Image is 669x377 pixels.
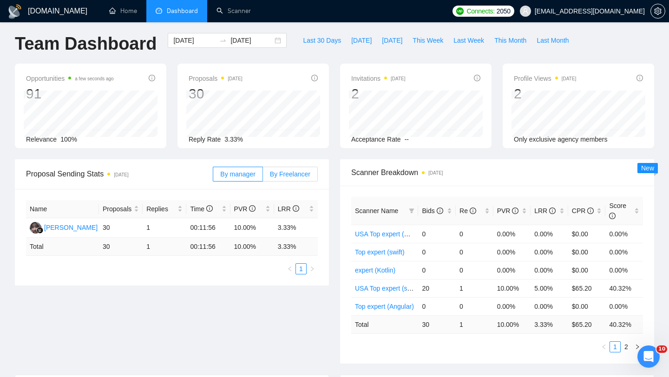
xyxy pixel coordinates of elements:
td: 0.00% [605,297,643,315]
span: user [522,8,529,14]
td: Total [26,238,99,256]
span: CPR [572,207,594,214]
a: NF[PERSON_NAME] Ayra [30,223,112,231]
td: 3.33 % [274,238,318,256]
button: Last Week [448,33,489,48]
div: 2 [351,85,406,103]
a: expert (Kotlin) [355,266,395,274]
span: Scanner Name [355,207,398,214]
span: Last Week [453,35,484,45]
span: right [309,266,315,272]
td: 5.00% [531,279,568,297]
span: Replies [146,204,176,214]
span: Proposals [189,73,243,84]
td: 3.33 % [531,315,568,333]
span: info-circle [609,213,616,219]
td: 0.00% [493,225,531,243]
td: 1 [456,315,493,333]
td: 0 [418,297,456,315]
span: PVR [234,205,256,213]
td: 30 [418,315,456,333]
td: 0.00% [605,261,643,279]
td: 10.00% [493,279,531,297]
time: [DATE] [114,172,128,177]
td: 0.00% [531,297,568,315]
span: Connects: [466,6,494,16]
a: 1 [296,264,306,274]
img: gigradar-bm.png [37,227,43,234]
span: This Week [413,35,443,45]
button: Last Month [531,33,574,48]
td: 40.32 % [605,315,643,333]
button: setting [650,4,665,19]
span: 2050 [497,6,511,16]
span: filter [409,208,414,214]
td: 00:11:56 [186,218,230,238]
a: 2 [621,342,631,352]
span: [DATE] [382,35,402,45]
li: Next Page [307,263,318,274]
td: 0 [456,297,493,315]
td: 0.00% [531,243,568,261]
img: NF [30,222,41,234]
h1: Team Dashboard [15,33,157,55]
span: Reply Rate [189,136,221,143]
td: 0 [456,225,493,243]
th: Proposals [99,200,143,218]
img: upwork-logo.png [456,7,464,15]
a: searchScanner [216,7,251,15]
a: Top expert (swift) [355,248,405,256]
span: 3.33% [224,136,243,143]
time: a few seconds ago [75,76,113,81]
span: to [219,37,227,44]
a: 1 [610,342,620,352]
span: left [601,344,607,350]
td: 0 [418,261,456,279]
input: Start date [173,35,216,45]
span: Profile Views [514,73,576,84]
li: Previous Page [284,263,295,274]
span: info-circle [636,75,643,81]
button: right [307,263,318,274]
button: [DATE] [377,33,407,48]
span: Bids [422,207,443,214]
span: Re [459,207,476,214]
span: left [287,266,293,272]
td: 30 [99,218,143,238]
span: right [635,344,640,350]
div: 30 [189,85,243,103]
li: 1 [610,341,621,352]
td: $65.20 [568,279,606,297]
div: [PERSON_NAME] Ayra [44,222,112,233]
td: 0.00% [493,261,531,279]
td: 10.00% [230,218,274,238]
span: Dashboard [167,7,198,15]
span: info-circle [474,75,480,81]
span: info-circle [311,75,318,81]
button: left [284,263,295,274]
span: Only exclusive agency members [514,136,608,143]
img: logo [7,4,22,19]
span: Last Month [537,35,569,45]
a: homeHome [109,7,137,15]
li: Next Page [632,341,643,352]
span: info-circle [149,75,155,81]
button: This Month [489,33,531,48]
iframe: Intercom live chat [637,345,660,368]
span: By Freelancer [270,170,310,178]
a: Top expert (Angular) [355,303,414,310]
a: setting [650,7,665,15]
td: 20 [418,279,456,297]
span: PVR [497,207,519,214]
li: 1 [295,263,307,274]
button: This Week [407,33,448,48]
span: By manager [220,170,255,178]
span: info-circle [293,205,299,212]
span: info-circle [549,208,556,214]
span: 100% [60,136,77,143]
time: [DATE] [562,76,576,81]
td: 0.00% [493,297,531,315]
span: filter [407,204,416,218]
td: 1 [456,279,493,297]
td: $0.00 [568,297,606,315]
